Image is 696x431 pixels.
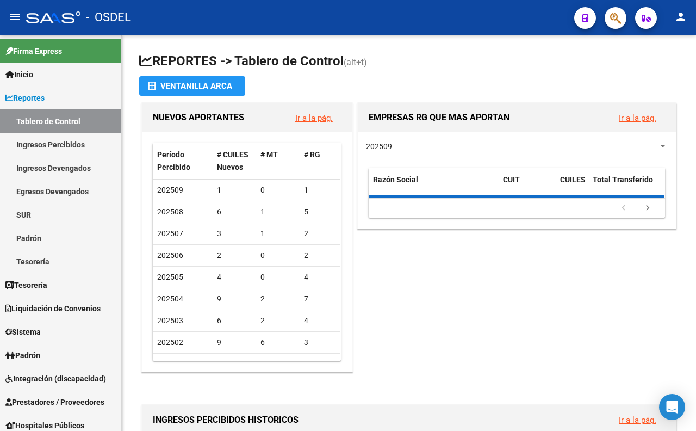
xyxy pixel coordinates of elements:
[157,150,190,171] span: Período Percibido
[157,316,183,325] span: 202503
[5,69,33,81] span: Inicio
[153,143,213,179] datatable-header-cell: Período Percibido
[659,394,685,420] div: Open Intercom Messenger
[556,168,588,204] datatable-header-cell: CUILES
[304,184,339,196] div: 1
[366,142,392,151] span: 202509
[260,249,295,262] div: 0
[9,10,22,23] mat-icon: menu
[373,175,418,184] span: Razón Social
[153,112,244,122] span: NUEVOS APORTANTES
[300,143,343,179] datatable-header-cell: # RG
[217,271,252,284] div: 4
[304,293,339,305] div: 7
[5,92,45,104] span: Reportes
[369,112,509,122] span: EMPRESAS RG QUE MAS APORTAN
[304,315,339,327] div: 4
[304,150,320,159] span: # RG
[260,315,295,327] div: 2
[217,249,252,262] div: 2
[5,326,41,338] span: Sistema
[560,175,586,184] span: CUILES
[157,294,183,303] span: 202504
[139,52,679,71] h1: REPORTES -> Tablero de Control
[157,273,183,281] span: 202505
[157,207,183,216] span: 202508
[619,415,656,425] a: Ir a la pág.
[369,168,499,204] datatable-header-cell: Razón Social
[260,227,295,240] div: 1
[256,143,300,179] datatable-header-cell: # MT
[157,251,183,260] span: 202506
[148,76,237,96] div: Ventanilla ARCA
[588,168,664,204] datatable-header-cell: Total Transferido
[5,349,40,361] span: Padrón
[610,108,665,128] button: Ir a la pág.
[139,76,245,96] button: Ventanilla ARCA
[593,175,653,184] span: Total Transferido
[304,227,339,240] div: 2
[613,202,634,214] a: go to previous page
[217,358,252,371] div: 22
[157,186,183,194] span: 202509
[5,373,106,385] span: Integración (discapacidad)
[217,150,248,171] span: # CUILES Nuevos
[304,271,339,284] div: 4
[5,45,62,57] span: Firma Express
[217,206,252,218] div: 6
[260,206,295,218] div: 1
[295,113,333,123] a: Ir a la pág.
[619,113,656,123] a: Ir a la pág.
[5,279,47,291] span: Tesorería
[674,10,687,23] mat-icon: person
[610,410,665,430] button: Ir a la pág.
[217,184,252,196] div: 1
[260,293,295,305] div: 2
[503,175,520,184] span: CUIT
[213,143,256,179] datatable-header-cell: # CUILES Nuevos
[5,303,101,315] span: Liquidación de Convenios
[217,336,252,349] div: 9
[304,358,339,371] div: 2
[344,57,367,67] span: (alt+t)
[304,249,339,262] div: 2
[260,150,278,159] span: # MT
[637,202,658,214] a: go to next page
[260,336,295,349] div: 6
[304,336,339,349] div: 3
[217,227,252,240] div: 3
[260,184,295,196] div: 0
[260,271,295,284] div: 0
[5,396,104,408] span: Prestadores / Proveedores
[157,338,183,347] span: 202502
[217,293,252,305] div: 9
[287,108,341,128] button: Ir a la pág.
[499,168,556,204] datatable-header-cell: CUIT
[153,415,299,425] span: INGRESOS PERCIBIDOS HISTORICOS
[304,206,339,218] div: 5
[157,229,183,238] span: 202507
[217,315,252,327] div: 6
[86,5,131,29] span: - OSDEL
[260,358,295,371] div: 20
[157,360,183,368] span: 202501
